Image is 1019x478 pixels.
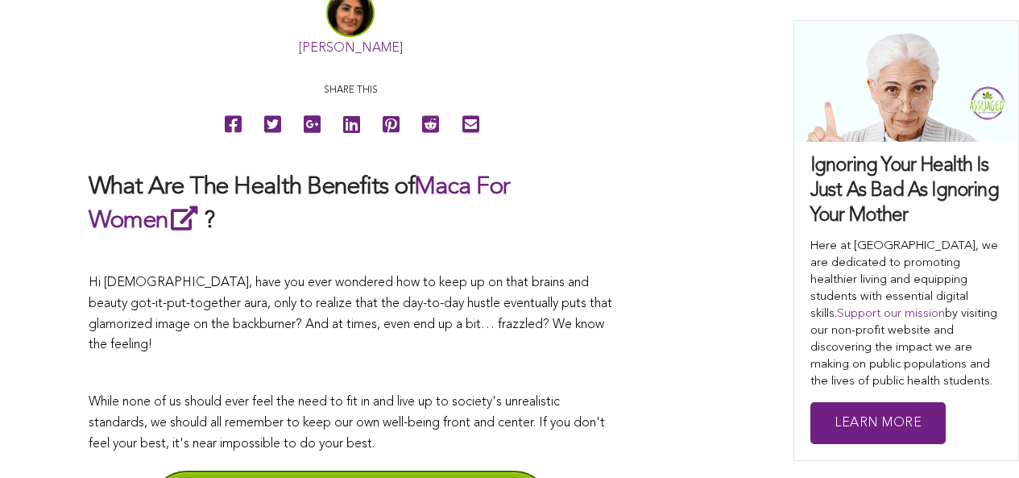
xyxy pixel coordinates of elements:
span: Hi [DEMOGRAPHIC_DATA], have you ever wondered how to keep up on that brains and beauty got-it-put... [89,276,612,351]
a: Maca For Women [89,175,510,233]
p: Share this [89,83,612,98]
span: While none of us should ever feel the need to fit in and live up to society's unrealistic standar... [89,396,605,450]
h2: What Are The Health Benefits of ? [89,172,612,237]
iframe: Chat Widget [938,401,1019,478]
a: Learn More [810,402,946,445]
a: [PERSON_NAME] [299,42,403,55]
